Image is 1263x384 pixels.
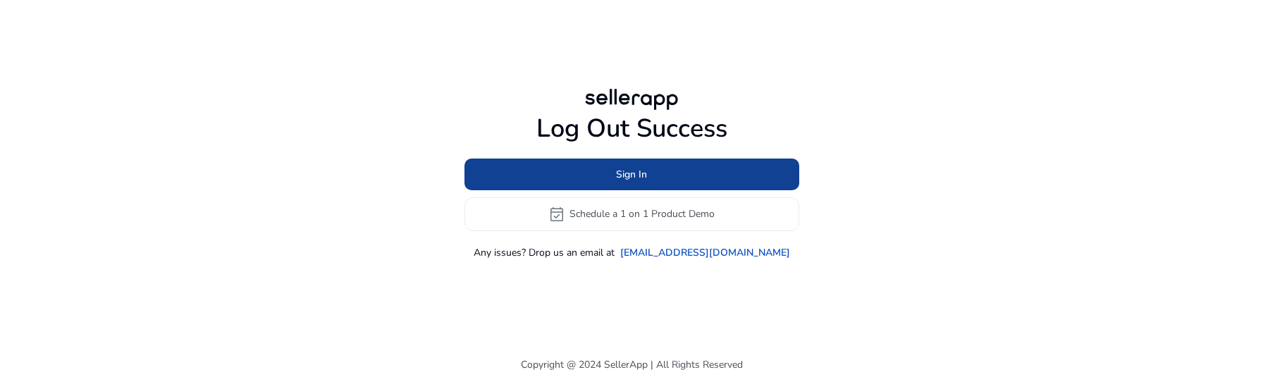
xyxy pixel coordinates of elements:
[620,245,790,260] a: [EMAIL_ADDRESS][DOMAIN_NAME]
[474,245,615,260] p: Any issues? Drop us an email at
[548,206,565,223] span: event_available
[616,167,647,182] span: Sign In
[464,113,799,144] h1: Log Out Success
[464,197,799,231] button: event_availableSchedule a 1 on 1 Product Demo
[464,159,799,190] button: Sign In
